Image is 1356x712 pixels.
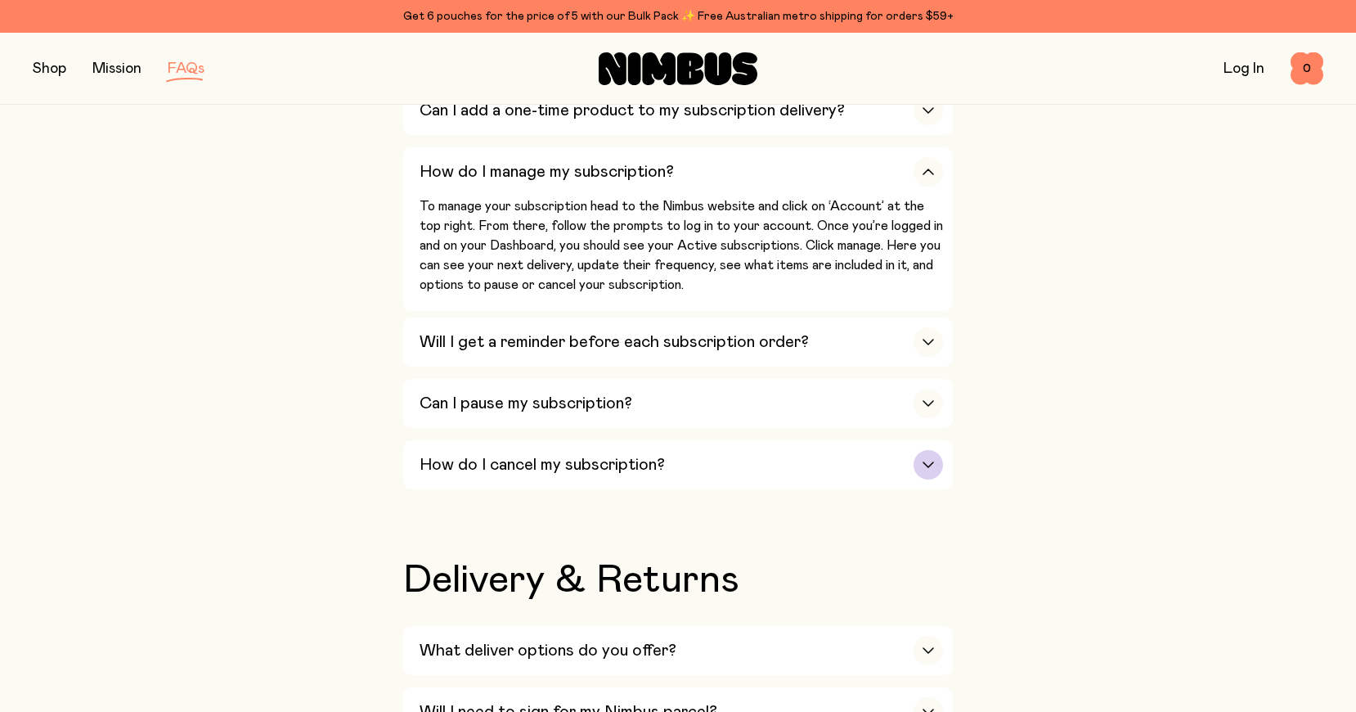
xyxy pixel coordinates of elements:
h3: What deliver options do you offer? [420,641,676,660]
button: Will I get a reminder before each subscription order? [403,318,953,367]
h3: Can I pause my subscription? [420,394,632,413]
h3: How do I cancel my subscription? [420,455,665,475]
button: How do I manage my subscription?To manage your subscription head to the Nimbus website and click ... [403,147,953,311]
button: How do I cancel my subscription? [403,440,953,489]
button: Can I add a one-time product to my subscription delivery? [403,86,953,135]
button: Can I pause my subscription? [403,379,953,428]
h3: How do I manage my subscription? [420,162,674,182]
h3: Will I get a reminder before each subscription order? [420,332,809,352]
a: Mission [92,61,141,76]
p: To manage your subscription head to the Nimbus website and click on ‘Account’ at the top right. F... [420,196,943,295]
h3: Can I add a one-time product to my subscription delivery? [420,101,845,120]
button: What deliver options do you offer? [403,626,953,675]
h2: Delivery & Returns [403,561,953,600]
a: FAQs [168,61,204,76]
button: 0 [1291,52,1323,85]
a: Log In [1224,61,1264,76]
div: Get 6 pouches for the price of 5 with our Bulk Pack ✨ Free Australian metro shipping for orders $59+ [33,7,1323,26]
